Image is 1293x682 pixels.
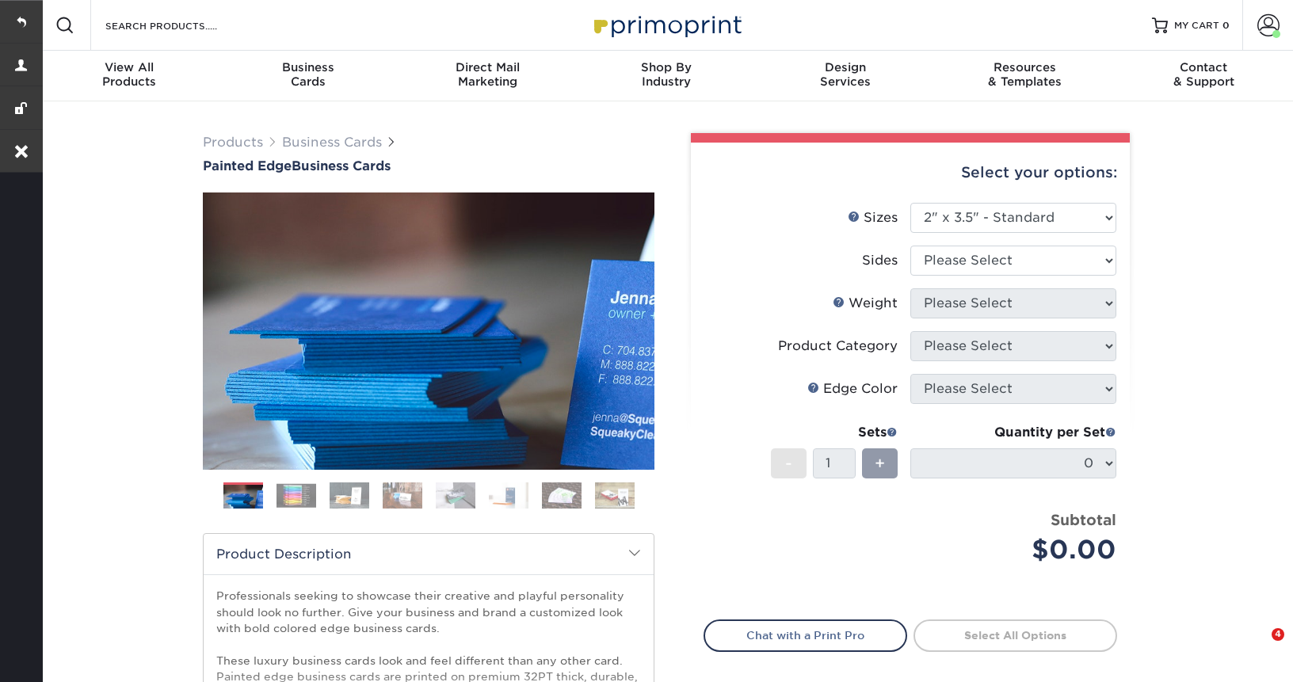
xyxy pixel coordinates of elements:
a: Painted EdgeBusiness Cards [203,158,654,173]
div: $0.00 [922,531,1116,569]
div: Edge Color [807,379,898,398]
span: Direct Mail [398,60,577,74]
span: Design [756,60,935,74]
input: SEARCH PRODUCTS..... [104,16,258,35]
span: - [785,451,792,475]
a: BusinessCards [219,51,398,101]
div: Products [40,60,219,89]
iframe: Intercom live chat [1239,628,1277,666]
span: 4 [1272,628,1284,641]
span: View All [40,60,219,74]
span: Business [219,60,398,74]
div: Services [756,60,935,89]
span: Resources [935,60,1114,74]
a: View AllProducts [40,51,219,101]
span: 0 [1222,20,1230,31]
div: Cards [219,60,398,89]
iframe: Google Customer Reviews [4,634,135,676]
div: Weight [833,294,898,313]
div: Sides [862,251,898,270]
strong: Subtotal [1051,511,1116,528]
div: Marketing [398,60,577,89]
a: Resources& Templates [935,51,1114,101]
span: Painted Edge [203,158,292,173]
a: Direct MailMarketing [398,51,577,101]
div: Sizes [848,208,898,227]
img: Business Cards 05 [436,482,475,509]
img: Business Cards 04 [383,482,422,509]
span: MY CART [1174,19,1219,32]
img: Business Cards 01 [223,477,263,516]
img: Business Cards 06 [489,482,528,509]
span: Shop By [577,60,756,74]
div: Sets [771,423,898,442]
a: DesignServices [756,51,935,101]
img: Business Cards 07 [542,482,582,509]
img: Primoprint [587,8,746,42]
a: Business Cards [282,135,382,150]
div: Product Category [778,337,898,356]
span: + [875,451,885,475]
img: Painted Edge 01 [203,105,654,557]
img: Business Cards 03 [330,482,369,509]
div: Quantity per Set [910,423,1116,442]
h1: Business Cards [203,158,654,173]
div: & Templates [935,60,1114,89]
a: Shop ByIndustry [577,51,756,101]
span: Contact [1114,60,1293,74]
a: Select All Options [913,619,1117,651]
a: Products [203,135,263,150]
div: Select your options: [704,143,1117,203]
div: Industry [577,60,756,89]
a: Contact& Support [1114,51,1293,101]
h2: Product Description [204,534,654,574]
a: Chat with a Print Pro [704,619,907,651]
img: Business Cards 02 [277,483,316,508]
img: Business Cards 08 [595,482,635,509]
div: & Support [1114,60,1293,89]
